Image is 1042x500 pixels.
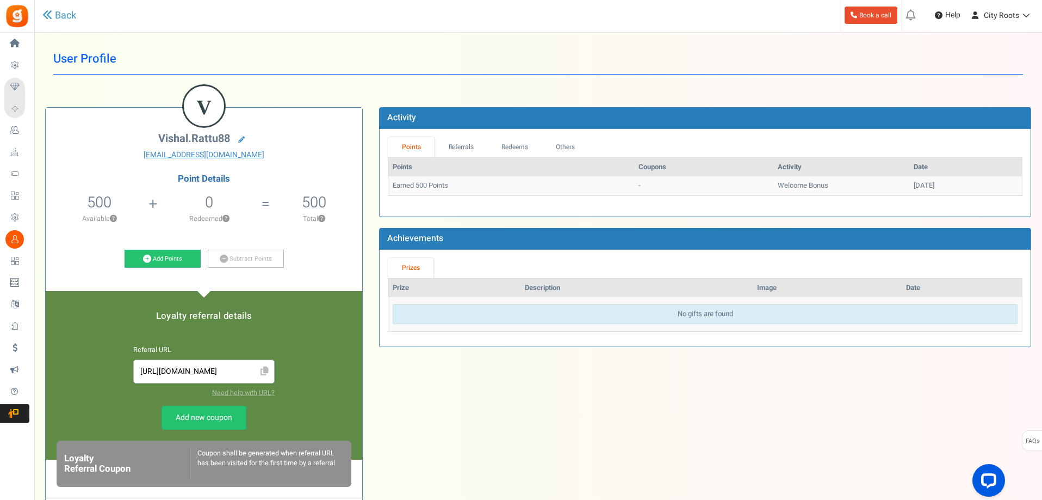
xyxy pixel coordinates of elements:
[212,388,275,398] a: Need help with URL?
[984,10,1019,21] span: City Roots
[634,176,773,195] td: -
[435,137,488,157] a: Referrals
[914,181,1018,191] div: [DATE]
[53,44,1023,75] h1: User Profile
[542,137,588,157] a: Others
[388,176,634,195] td: Earned 500 Points
[5,4,29,28] img: Gratisfaction
[387,232,443,245] b: Achievements
[205,194,213,211] h5: 0
[158,214,260,224] p: Redeemed
[46,174,362,184] h4: Point Details
[845,7,897,24] a: Book a call
[773,176,909,195] td: Welcome Bonus
[388,279,520,298] th: Prize
[1025,431,1040,452] span: FAQs
[909,158,1022,177] th: Date
[520,279,753,298] th: Description
[271,214,357,224] p: Total
[488,137,542,157] a: Redeems
[158,131,230,146] span: vishal.rattu88
[208,250,284,268] a: Subtract Points
[302,194,326,211] h5: 500
[318,215,325,223] button: ?
[931,7,965,24] a: Help
[54,150,354,161] a: [EMAIL_ADDRESS][DOMAIN_NAME]
[51,214,147,224] p: Available
[773,158,909,177] th: Activity
[387,111,416,124] b: Activity
[125,250,201,268] a: Add Points
[942,10,960,21] span: Help
[110,215,117,223] button: ?
[184,86,224,128] figcaption: V
[222,215,230,223] button: ?
[162,406,246,430] a: Add new coupon
[388,158,634,177] th: Points
[634,158,773,177] th: Coupons
[57,311,351,321] h5: Loyalty referral details
[87,192,111,213] span: 500
[256,362,273,381] span: Click to Copy
[64,454,190,474] h6: Loyalty Referral Coupon
[393,304,1018,324] div: No gifts are found
[388,258,433,278] a: Prizes
[190,448,344,479] div: Coupon shall be generated when referral URL has been visited for the first time by a referral
[753,279,902,298] th: Image
[902,279,1022,298] th: Date
[388,137,435,157] a: Points
[133,347,275,354] h6: Referral URL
